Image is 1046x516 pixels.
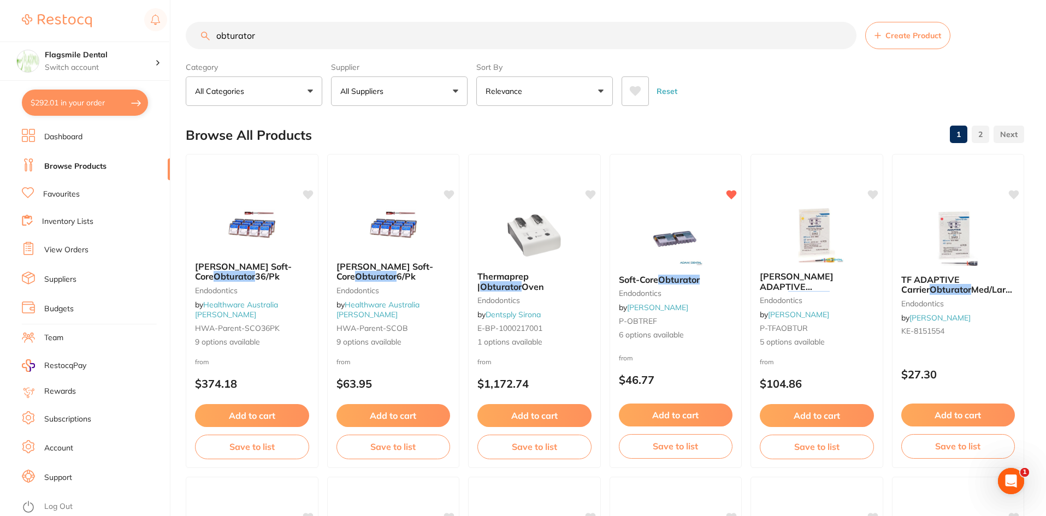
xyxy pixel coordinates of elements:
button: All Categories [186,76,322,106]
img: RestocqPay [22,359,35,372]
a: Subscriptions [44,414,91,425]
a: Team [44,333,63,343]
a: Account [44,443,73,454]
p: $374.18 [195,377,309,390]
span: Oven [522,281,544,292]
em: Obturator [658,274,700,285]
button: Save to list [760,435,874,459]
span: 9 options available [336,337,451,348]
button: Relevance [476,76,613,106]
a: Rewards [44,386,76,397]
a: Browse Products [44,161,107,172]
img: Kerr Soft-Core Obturator 6/Pk [358,198,429,253]
span: from [336,358,351,366]
a: 2 [972,123,989,145]
span: by [336,300,419,319]
span: 6/pk [830,291,848,302]
a: Restocq Logo [22,8,92,33]
a: [PERSON_NAME] [627,303,688,312]
span: 5 options available [760,337,874,348]
a: Budgets [44,304,74,315]
b: Kerr Soft-Core Obturator 6/Pk [336,262,451,282]
span: by [619,303,688,312]
p: $104.86 [760,377,874,390]
button: Log Out [22,499,167,516]
span: Create Product [885,31,941,40]
span: Thermaprep | [477,271,529,292]
span: from [195,358,209,366]
a: Healthware Australia [PERSON_NAME] [195,300,278,319]
button: Add to cart [760,404,874,427]
img: Soft-Core Obturator [640,211,711,266]
p: Relevance [486,86,527,97]
span: [PERSON_NAME] ADAPTIVE Carrier [760,271,834,302]
label: Supplier [331,62,468,72]
img: Thermaprep | Obturator Oven [499,208,570,263]
span: Soft-Core [619,274,658,285]
small: endodontics [477,296,592,305]
img: Kerr TF ADAPTIVE Carrier Obturator 6/pk [781,208,852,263]
button: Save to list [619,434,733,458]
span: P-OBTREF [619,316,657,326]
span: by [477,310,541,319]
em: Obturator [930,284,971,295]
button: All Suppliers [331,76,468,106]
a: View Orders [44,245,88,256]
button: Save to list [901,434,1015,458]
span: 1 [1020,468,1029,477]
span: KE-8151554 [901,326,944,336]
a: RestocqPay [22,359,86,372]
img: Kerr Soft-Core Obturator 36/Pk [216,198,287,253]
p: $46.77 [619,373,733,386]
button: Add to cart [336,404,451,427]
span: 1 options available [477,337,592,348]
small: endodontics [901,299,1015,308]
span: TF ADAPTIVE Carrier [901,274,960,295]
span: by [760,310,829,319]
span: Med/Large Green Pk 6 ML1 [901,284,1016,305]
b: Thermaprep | Obturator Oven [477,271,592,292]
button: Add to cart [619,404,733,426]
p: $63.95 [336,377,451,390]
span: 6 options available [619,330,733,341]
h2: Browse All Products [186,128,312,143]
iframe: Intercom live chat [998,468,1024,494]
em: Obturator [788,291,830,302]
p: All Categories [195,86,249,97]
span: P-TFAOBTUR [760,323,808,333]
button: Save to list [477,435,592,459]
span: HWA-parent-SCOB [336,323,408,333]
p: $27.30 [901,368,1015,381]
span: 36/Pk [255,271,280,282]
p: Switch account [45,62,155,73]
button: Save to list [336,435,451,459]
a: [PERSON_NAME] [909,313,971,323]
a: [PERSON_NAME] [768,310,829,319]
button: $292.01 in your order [22,90,148,116]
a: 1 [950,123,967,145]
b: Soft-Core Obturator [619,275,733,284]
img: TF ADAPTIVE Carrier Obturator Med/Large Green Pk 6 ML1 [923,211,994,266]
span: by [901,313,971,323]
button: Add to cart [195,404,309,427]
span: [PERSON_NAME] Soft-Core [336,261,433,282]
span: HWA-parent-SCO36PK [195,323,280,333]
em: Obturator [355,271,397,282]
small: endodontics [619,289,733,298]
span: [PERSON_NAME] Soft-Core [195,261,292,282]
small: Endodontics [195,286,309,295]
small: Endodontics [336,286,451,295]
img: Restocq Logo [22,14,92,27]
b: Kerr TF ADAPTIVE Carrier Obturator 6/pk [760,271,874,292]
span: RestocqPay [44,360,86,371]
button: Reset [653,76,681,106]
span: 9 options available [195,337,309,348]
span: from [477,358,492,366]
button: Add to cart [901,404,1015,426]
em: Obturator [214,271,255,282]
em: Obturator [480,281,522,292]
a: Support [44,472,72,483]
span: from [760,358,774,366]
small: endodontics [760,296,874,305]
span: E-BP-1000217001 [477,323,542,333]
